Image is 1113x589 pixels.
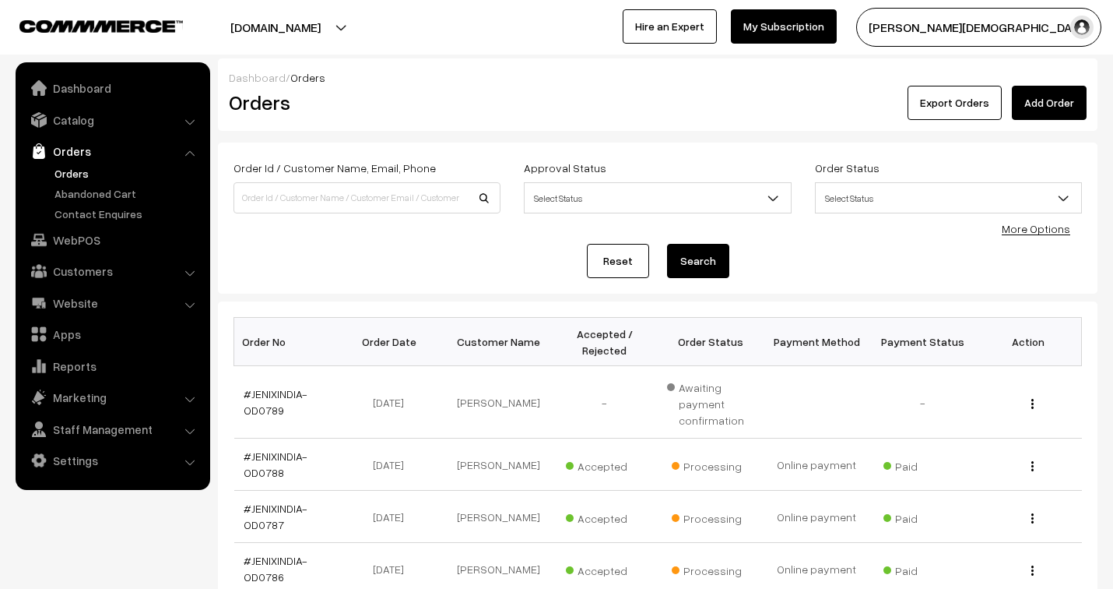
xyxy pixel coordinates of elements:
[51,185,205,202] a: Abandoned Cart
[764,491,869,543] td: Online payment
[667,244,729,278] button: Search
[446,439,552,491] td: [PERSON_NAME]
[340,318,446,366] th: Order Date
[244,450,307,479] a: #JENIXINDIA-OD0788
[1031,461,1034,471] img: Menu
[51,206,205,222] a: Contact Enquires
[234,318,340,366] th: Order No
[566,454,644,474] span: Accepted
[19,289,205,317] a: Website
[552,366,658,439] td: -
[1002,222,1070,235] a: More Options
[19,257,205,285] a: Customers
[672,454,750,474] span: Processing
[975,318,1081,366] th: Action
[764,439,869,491] td: Online payment
[51,165,205,182] a: Orders
[19,16,156,34] a: COMMMERCE
[19,226,205,254] a: WebPOS
[566,559,644,579] span: Accepted
[340,366,446,439] td: [DATE]
[19,320,205,348] a: Apps
[815,160,880,176] label: Order Status
[290,71,325,84] span: Orders
[815,182,1082,213] span: Select Status
[658,318,764,366] th: Order Status
[524,160,606,176] label: Approval Status
[908,86,1002,120] button: Export Orders
[883,506,961,527] span: Paid
[19,137,205,165] a: Orders
[1070,16,1094,39] img: user
[244,502,307,531] a: #JENIXINDIA-OD0787
[1031,513,1034,524] img: Menu
[525,185,790,212] span: Select Status
[446,318,552,366] th: Customer Name
[233,182,500,213] input: Order Id / Customer Name / Customer Email / Customer Phone
[869,318,975,366] th: Payment Status
[883,454,961,474] span: Paid
[883,559,961,579] span: Paid
[340,491,446,543] td: [DATE]
[446,491,552,543] td: [PERSON_NAME]
[623,9,717,44] a: Hire an Expert
[19,352,205,380] a: Reports
[667,376,754,429] span: Awaiting payment confirmation
[19,20,183,32] img: COMMMERCE
[19,383,205,411] a: Marketing
[764,318,869,366] th: Payment Method
[1031,399,1034,409] img: Menu
[869,366,975,439] td: -
[19,74,205,102] a: Dashboard
[587,244,649,278] a: Reset
[731,9,837,44] a: My Subscription
[229,69,1087,86] div: /
[19,415,205,443] a: Staff Management
[229,71,286,84] a: Dashboard
[566,506,644,527] span: Accepted
[856,8,1101,47] button: [PERSON_NAME][DEMOGRAPHIC_DATA]
[19,446,205,474] a: Settings
[340,439,446,491] td: [DATE]
[672,506,750,527] span: Processing
[672,559,750,579] span: Processing
[244,554,307,584] a: #JENIXINDIA-OD0786
[244,387,307,417] a: #JENIXINDIA-OD0789
[524,182,791,213] span: Select Status
[19,106,205,134] a: Catalog
[233,160,436,176] label: Order Id / Customer Name, Email, Phone
[446,366,552,439] td: [PERSON_NAME]
[552,318,658,366] th: Accepted / Rejected
[176,8,375,47] button: [DOMAIN_NAME]
[1012,86,1087,120] a: Add Order
[816,185,1081,212] span: Select Status
[229,90,499,115] h2: Orders
[1031,566,1034,576] img: Menu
